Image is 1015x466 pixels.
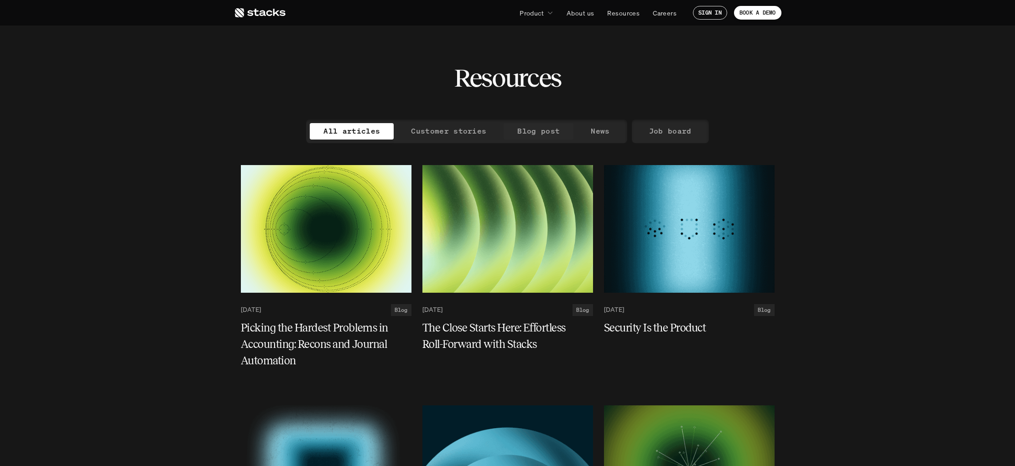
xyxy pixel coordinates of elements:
a: Privacy Policy [137,41,176,48]
a: SIGN IN [693,6,727,20]
a: Job board [635,123,705,140]
p: [DATE] [604,306,624,314]
p: [DATE] [422,306,442,314]
p: SIGN IN [698,10,722,16]
p: All articles [323,124,380,138]
p: News [591,124,609,138]
a: [DATE]Blog [422,304,593,316]
h5: Picking the Hardest Problems in Accounting: Recons and Journal Automation [241,320,401,369]
h5: Security Is the Product [604,320,764,336]
a: [DATE]Blog [604,304,775,316]
a: Careers [647,5,682,21]
h2: Resources [454,64,561,92]
a: The Close Starts Here: Effortless Roll-Forward with Stacks [422,320,593,352]
p: Resources [607,8,640,18]
a: [DATE]Blog [241,304,411,316]
p: Careers [653,8,677,18]
p: BOOK A DEMO [739,10,776,16]
p: About us [567,8,594,18]
p: Blog post [517,124,560,138]
a: Picking the Hardest Problems in Accounting: Recons and Journal Automation [241,320,411,369]
p: Job board [649,124,692,138]
p: Customer stories [411,124,486,138]
a: All articles [310,123,394,140]
h2: Blog [576,307,589,313]
a: Resources [602,5,645,21]
a: Blog post [504,123,573,140]
p: [DATE] [241,306,261,314]
h2: Blog [395,307,408,313]
a: Customer stories [397,123,500,140]
a: About us [561,5,599,21]
h2: Blog [758,307,771,313]
a: News [577,123,623,140]
a: BOOK A DEMO [734,6,781,20]
h5: The Close Starts Here: Effortless Roll-Forward with Stacks [422,320,582,352]
p: Product [520,8,544,18]
a: Security Is the Product [604,320,775,336]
